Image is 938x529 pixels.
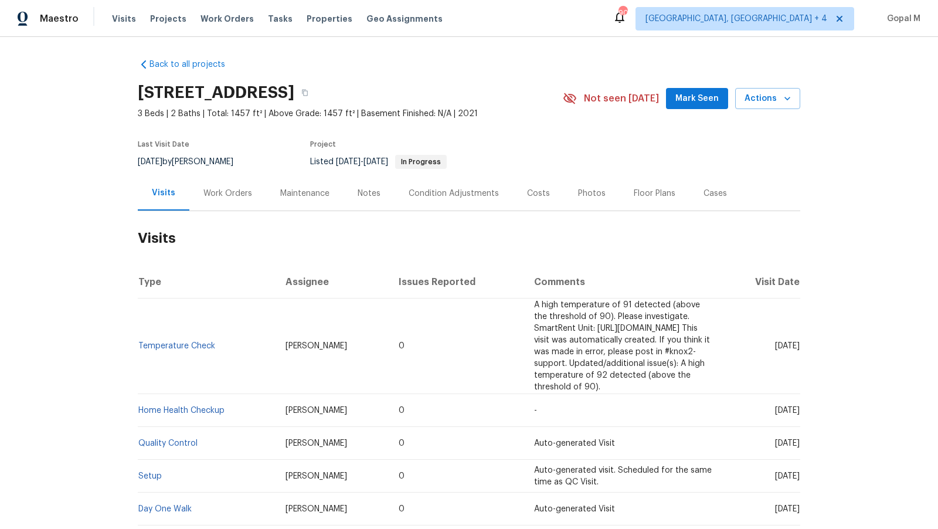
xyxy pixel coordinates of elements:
div: Work Orders [203,188,252,199]
span: [PERSON_NAME] [286,406,347,415]
div: Notes [358,188,380,199]
span: [DATE] [363,158,388,166]
span: [PERSON_NAME] [286,342,347,350]
th: Issues Reported [389,266,524,299]
span: 3 Beds | 2 Baths | Total: 1457 ft² | Above Grade: 1457 ft² | Basement Finished: N/A | 2021 [138,108,563,120]
div: Maintenance [280,188,329,199]
div: Cases [704,188,727,199]
span: Auto-generated Visit [534,439,615,447]
span: [PERSON_NAME] [286,472,347,480]
span: [DATE] [775,472,800,480]
span: 0 [399,505,405,513]
div: Photos [578,188,606,199]
button: Actions [735,88,800,110]
span: Auto-generated visit. Scheduled for the same time as QC Visit. [534,466,712,486]
span: Auto-generated Visit [534,505,615,513]
span: Visits [112,13,136,25]
a: Back to all projects [138,59,250,70]
a: Day One Walk [138,505,192,513]
span: Actions [745,91,791,106]
span: Projects [150,13,186,25]
span: [PERSON_NAME] [286,505,347,513]
span: Not seen [DATE] [584,93,659,104]
button: Mark Seen [666,88,728,110]
a: Quality Control [138,439,198,447]
span: - [534,406,537,415]
th: Comments [525,266,723,299]
span: Mark Seen [675,91,719,106]
span: Tasks [268,15,293,23]
div: by [PERSON_NAME] [138,155,247,169]
span: [DATE] [775,406,800,415]
div: Costs [527,188,550,199]
span: [DATE] [138,158,162,166]
span: [DATE] [775,342,800,350]
span: [DATE] [775,439,800,447]
span: Last Visit Date [138,141,189,148]
span: 0 [399,439,405,447]
div: Floor Plans [634,188,675,199]
span: Maestro [40,13,79,25]
h2: Visits [138,211,800,266]
button: Copy Address [294,82,315,103]
span: 0 [399,406,405,415]
div: Visits [152,187,175,199]
div: 90 [618,7,627,19]
th: Type [138,266,276,299]
a: Home Health Checkup [138,406,225,415]
span: [DATE] [336,158,361,166]
span: 0 [399,472,405,480]
span: In Progress [396,158,446,165]
a: Setup [138,472,162,480]
span: [PERSON_NAME] [286,439,347,447]
a: Temperature Check [138,342,215,350]
span: Gopal M [882,13,920,25]
span: Project [310,141,336,148]
span: [GEOGRAPHIC_DATA], [GEOGRAPHIC_DATA] + 4 [645,13,827,25]
span: Work Orders [200,13,254,25]
th: Visit Date [723,266,800,299]
span: Geo Assignments [366,13,443,25]
span: Properties [307,13,352,25]
span: A high temperature of 91 detected (above the threshold of 90). Please investigate. SmartRent Unit... [534,301,710,391]
span: - [336,158,388,166]
div: Condition Adjustments [409,188,499,199]
span: Listed [310,158,447,166]
th: Assignee [276,266,390,299]
span: 0 [399,342,405,350]
span: [DATE] [775,505,800,513]
h2: [STREET_ADDRESS] [138,87,294,99]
